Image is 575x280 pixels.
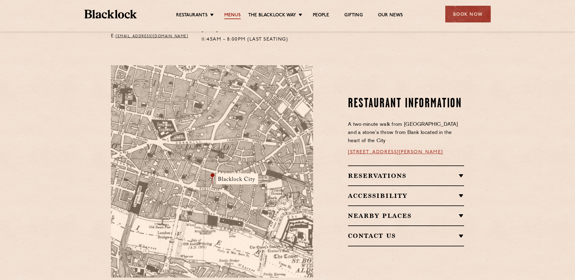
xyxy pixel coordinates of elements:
[348,121,464,145] p: A two-minute walk from [GEOGRAPHIC_DATA] and a stone’s throw from Bank located in the heart of th...
[313,12,329,19] a: People
[348,232,464,239] h2: Contact Us
[348,172,464,179] h2: Reservations
[85,10,137,18] img: BL_Textured_Logo-footer-cropped.svg
[116,35,188,38] a: [EMAIL_ADDRESS][DOMAIN_NAME]
[348,96,464,112] h2: Restaurant Information
[344,12,363,19] a: Gifting
[176,12,208,19] a: Restaurants
[348,212,464,219] h2: Nearby Places
[348,150,443,155] a: [STREET_ADDRESS][PERSON_NAME]
[111,32,192,40] p: E:
[445,6,491,22] div: Book Now
[224,12,241,19] a: Menus
[348,192,464,199] h2: Accessibility
[248,12,296,19] a: The Blacklock Way
[202,36,288,44] p: 11:45am - 8:00pm (Last Seating)
[248,221,333,278] img: svg%3E
[378,12,403,19] a: Our News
